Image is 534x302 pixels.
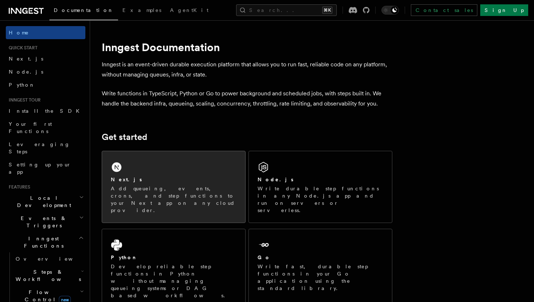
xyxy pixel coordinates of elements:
span: Node.js [9,69,43,75]
span: Quick start [6,45,37,51]
h2: Next.js [111,176,142,183]
span: Leveraging Steps [9,141,70,154]
p: Develop reliable step functions in Python without managing queueing systems or DAG based workflows. [111,263,236,299]
p: Add queueing, events, crons, and step functions to your Next app on any cloud provider. [111,185,236,214]
h1: Inngest Documentation [102,41,392,54]
span: Overview [16,256,90,262]
p: Write functions in TypeScript, Python or Go to power background and scheduled jobs, with steps bu... [102,88,392,109]
h2: Go [258,254,271,261]
a: Sign Up [480,4,528,16]
span: Inngest Functions [6,235,78,249]
a: Examples [118,2,166,20]
span: Examples [122,7,161,13]
a: Overview [13,252,85,265]
a: Documentation [49,2,118,20]
a: Leveraging Steps [6,138,85,158]
span: Setting up your app [9,162,71,175]
span: Documentation [54,7,114,13]
h2: Node.js [258,176,294,183]
p: Inngest is an event-driven durable execution platform that allows you to run fast, reliable code ... [102,59,392,80]
a: AgentKit [166,2,213,20]
button: Events & Triggers [6,212,85,232]
p: Write durable step functions in any Node.js app and run on servers or serverless. [258,185,383,214]
button: Inngest Functions [6,232,85,252]
span: Next.js [9,56,43,62]
span: Your first Functions [9,121,52,134]
button: Toggle dark mode [381,6,399,15]
kbd: ⌘K [322,7,332,14]
span: Events & Triggers [6,215,79,229]
a: Node.js [6,65,85,78]
a: Setting up your app [6,158,85,178]
button: Steps & Workflows [13,265,85,286]
span: AgentKit [170,7,209,13]
span: Features [6,184,30,190]
span: Python [9,82,35,88]
a: Contact sales [411,4,477,16]
a: Get started [102,132,147,142]
button: Local Development [6,191,85,212]
p: Write fast, durable step functions in your Go application using the standard library. [258,263,383,292]
h2: Python [111,254,138,261]
a: Install the SDK [6,104,85,117]
a: Your first Functions [6,117,85,138]
a: Python [6,78,85,91]
a: Home [6,26,85,39]
span: Inngest tour [6,97,41,103]
a: Next.jsAdd queueing, events, crons, and step functions to your Next app on any cloud provider. [102,151,246,223]
a: Node.jsWrite durable step functions in any Node.js app and run on servers or serverless. [248,151,392,223]
span: Home [9,29,29,36]
span: Local Development [6,194,79,209]
button: Search...⌘K [236,4,337,16]
span: Steps & Workflows [13,268,81,283]
span: Install the SDK [9,108,84,114]
a: Next.js [6,52,85,65]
